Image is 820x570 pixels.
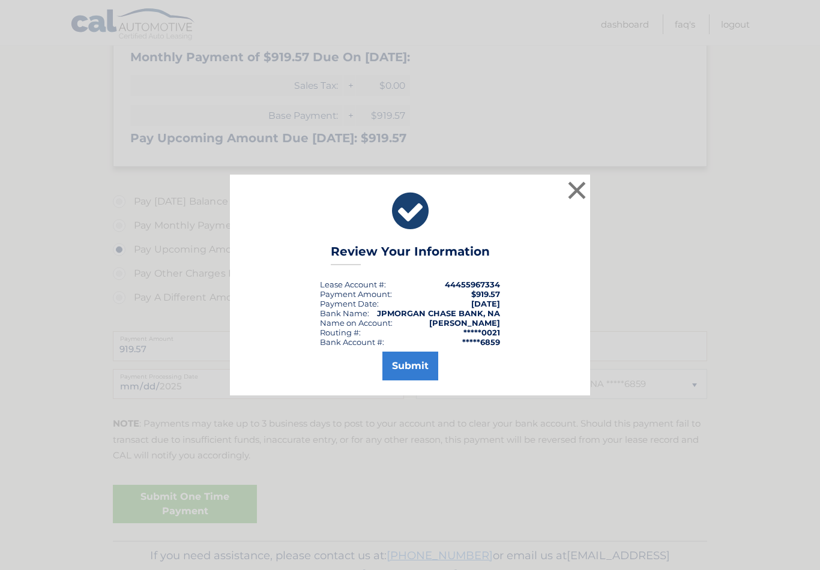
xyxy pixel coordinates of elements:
span: [DATE] [471,299,500,308]
strong: JPMORGAN CHASE BANK, NA [377,308,500,318]
div: Routing #: [320,328,361,337]
span: Payment Date [320,299,377,308]
div: Lease Account #: [320,280,386,289]
button: × [565,178,589,202]
strong: [PERSON_NAME] [429,318,500,328]
div: Name on Account: [320,318,393,328]
h3: Review Your Information [331,244,490,265]
div: Bank Name: [320,308,369,318]
button: Submit [382,352,438,380]
div: : [320,299,379,308]
span: $919.57 [471,289,500,299]
div: Bank Account #: [320,337,384,347]
div: Payment Amount: [320,289,392,299]
strong: 44455967334 [445,280,500,289]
